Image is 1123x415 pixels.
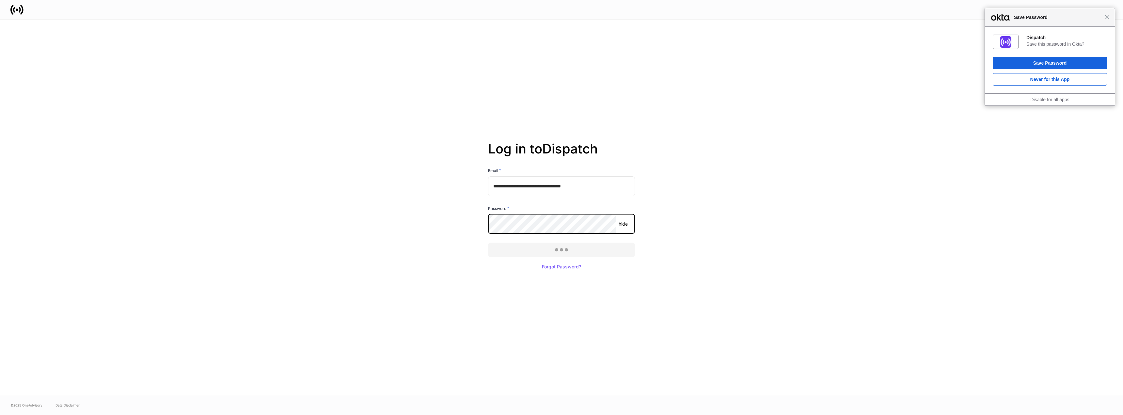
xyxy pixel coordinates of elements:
[1026,35,1107,40] div: Dispatch
[1105,15,1110,20] span: Close
[1030,97,1069,102] a: Disable for all apps
[1026,41,1107,47] div: Save this password in Okta?
[993,57,1107,69] button: Save Password
[1000,36,1011,48] img: IoaI0QAAAAZJREFUAwDpn500DgGa8wAAAABJRU5ErkJggg==
[1011,13,1105,21] span: Save Password
[993,73,1107,86] button: Never for this App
